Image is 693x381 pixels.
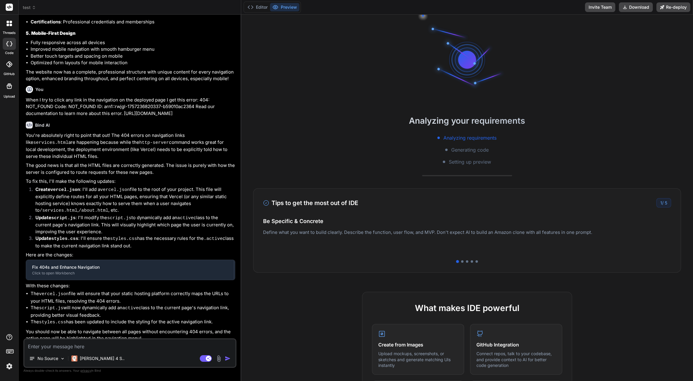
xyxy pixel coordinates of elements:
[656,2,690,12] button: Re-deploy
[656,198,671,207] div: /
[270,3,299,11] button: Preview
[4,361,14,371] img: settings
[32,264,228,270] div: Fix 404s and Enhance Navigation
[4,71,15,77] label: GitHub
[122,306,139,311] code: active
[585,2,615,12] button: Invite Team
[31,19,61,25] strong: Certifications
[26,132,235,160] p: You're absolutely right to point that out! The 404 errors on navigation links like are happening ...
[31,290,235,304] li: The file will ensure that your static hosting platform correctly maps the URLs to your HTML files...
[71,355,77,361] img: Claude 4 Sonnet
[4,94,15,99] label: Upload
[39,306,63,311] code: script.js
[80,355,124,361] p: [PERSON_NAME] 4 S..
[110,236,137,241] code: styles.css
[378,341,458,348] h4: Create from Images
[31,53,235,60] li: Better touch targets and spacing on mobile
[26,69,235,82] p: The website now has a complete, professional structure with unique content for every navigation o...
[263,198,358,207] h3: Tips to get the most out of IDE
[139,140,169,145] code: http-server
[31,319,235,326] li: The has been updated to include the styling for the active navigation link.
[26,162,235,176] p: The good news is that all the HTML files are correctly generated. The issue is purely with how th...
[31,186,235,214] li: : I'll add a file to the root of your project. This file will explicitly define routes for all yo...
[476,351,556,368] p: Connect repos, talk to your codebase, and provide context to AI for better code generation
[26,283,235,289] p: With these changes:
[51,236,78,241] code: styles.css
[50,187,80,192] code: vercel.json
[26,30,76,36] strong: 5. Mobile-First Design
[660,200,662,205] span: 1
[204,236,223,241] code: .active
[215,355,222,362] img: attachment
[372,302,562,314] h2: What makes IDE powerful
[619,2,653,12] button: Download
[35,215,76,220] strong: Update
[26,328,235,342] p: You should now be able to navigate between all pages without encountering 404 errors, and the act...
[51,216,76,221] code: script.js
[241,114,693,127] h2: Analyzing your requirements
[31,59,235,66] li: Optimized form layouts for mobile interaction
[245,3,270,11] button: Editor
[378,351,458,368] p: Upload mockups, screenshots, or sketches and generate matching UIs instantly
[31,39,235,46] li: Fully responsive across all devices
[5,50,13,56] label: code
[35,235,78,241] strong: Update
[476,341,556,348] h4: GitHub Integration
[26,178,235,185] p: To fix this, I'll make the following updates:
[3,30,16,35] label: threads
[665,200,667,205] span: 5
[26,252,235,259] p: Here are the changes:
[31,304,235,319] li: The will now dynamically add an class to the current page's navigation link, providing better vis...
[23,368,236,373] p: Always double-check its answers. Your in Bind
[451,146,489,153] span: Generating code
[39,292,69,297] code: vercel.json
[31,214,235,235] li: : I'll modify the to dynamically add an class to the current page's navigation link. This will vi...
[100,187,130,192] code: vercel.json
[26,260,234,280] button: Fix 404s and Enhance NavigationClick to open Workbench
[35,86,43,92] h6: You
[60,356,65,361] img: Pick Models
[263,217,671,225] h4: Be Specific & Concrete
[23,5,36,11] span: test
[40,208,77,213] code: /services.html
[31,235,235,249] li: : I'll ensure the has the necessary rules for the class to make the current navigation link stand...
[37,355,58,361] p: No Source
[31,46,235,53] li: Improved mobile navigation with smooth hamburger menu
[107,216,131,221] code: script.js
[449,158,491,165] span: Setting up preview
[35,186,80,192] strong: Create
[26,97,235,117] p: When I try to click any link in the navigation on the deployed page I get this error: 404: NOT_FO...
[39,320,66,325] code: styles.css
[225,355,231,361] img: icon
[443,134,496,141] span: Analyzing requirements
[33,140,68,145] code: services.html
[79,208,108,213] code: /about.html
[35,122,50,128] h6: Bind AI
[80,369,91,372] span: privacy
[31,19,235,26] li: : Professional credentials and memberships
[177,216,193,221] code: active
[32,271,228,276] div: Click to open Workbench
